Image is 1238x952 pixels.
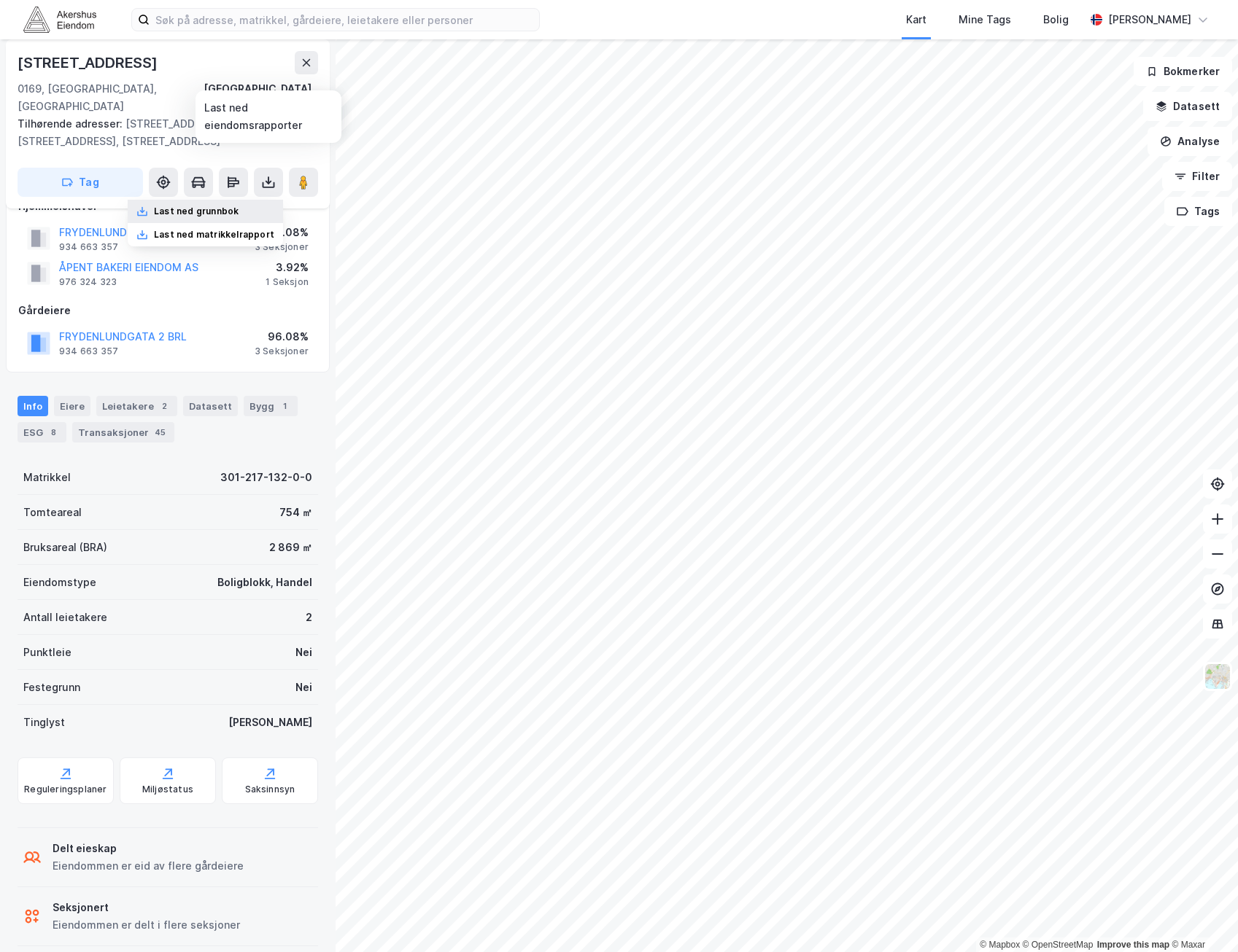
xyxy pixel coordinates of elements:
[59,276,117,288] div: 976 324 323
[142,784,193,795] div: Miljøstatus
[906,11,926,28] div: Kart
[245,784,295,795] div: Saksinnsyn
[18,117,125,130] span: Tilhørende adresser:
[1148,127,1232,156] button: Analyse
[23,679,80,696] div: Festegrunn
[1108,11,1191,28] div: [PERSON_NAME]
[255,328,309,346] div: 96.08%
[24,784,107,795] div: Reguleringsplaner
[152,425,169,440] div: 45
[217,574,312,591] div: Boligblokk, Handel
[1143,92,1232,121] button: Datasett
[23,504,82,521] div: Tomteareal
[295,644,312,661] div: Nei
[279,504,312,521] div: 754 ㎡
[154,229,274,241] div: Last ned matrikkelrapport
[18,422,66,442] div: ESG
[266,259,309,276] div: 3.92%
[46,425,61,440] div: 8
[228,714,312,731] div: [PERSON_NAME]
[959,11,1011,28] div: Mine Tags
[244,396,298,416] div: Bygg
[157,399,171,413] div: 2
[18,51,160,74] div: [STREET_ADDRESS]
[277,399,292,413] div: 1
[53,840,244,857] div: Delt eieskap
[18,168,143,197] button: Tag
[23,7,96,32] img: akershus-eiendom-logo.9091f326c980b4bce74ccdd9f866810c.svg
[96,396,177,416] div: Leietakere
[1164,197,1232,226] button: Tags
[53,916,240,934] div: Eiendommen er delt i flere seksjoner
[266,276,309,288] div: 1 Seksjon
[255,241,309,253] div: 3 Seksjoner
[1165,882,1238,952] iframe: Chat Widget
[18,115,306,150] div: [STREET_ADDRESS], [STREET_ADDRESS], [STREET_ADDRESS]
[220,469,312,486] div: 301-217-132-0-0
[183,396,238,416] div: Datasett
[306,609,312,626] div: 2
[59,241,118,253] div: 934 663 357
[204,80,318,115] div: [GEOGRAPHIC_DATA], 217/132
[59,346,118,357] div: 934 663 357
[72,422,174,442] div: Transaksjoner
[53,857,244,875] div: Eiendommen er eid av flere gårdeiere
[1023,940,1094,950] a: OpenStreetMap
[23,644,71,661] div: Punktleie
[1204,663,1231,690] img: Z
[154,206,239,217] div: Last ned grunnbok
[23,609,107,626] div: Antall leietakere
[1162,162,1232,191] button: Filter
[53,899,240,916] div: Seksjonert
[1097,940,1169,950] a: Improve this map
[269,539,312,556] div: 2 869 ㎡
[150,9,539,31] input: Søk på adresse, matrikkel, gårdeiere, leietakere eller personer
[18,80,204,115] div: 0169, [GEOGRAPHIC_DATA], [GEOGRAPHIC_DATA]
[23,469,71,486] div: Matrikkel
[1043,11,1069,28] div: Bolig
[980,940,1020,950] a: Mapbox
[295,679,312,696] div: Nei
[1165,882,1238,952] div: Kontrollprogram for chat
[1134,57,1232,86] button: Bokmerker
[23,714,65,731] div: Tinglyst
[18,396,48,416] div: Info
[23,539,107,556] div: Bruksareal (BRA)
[54,396,90,416] div: Eiere
[23,574,96,591] div: Eiendomstype
[255,346,309,357] div: 3 Seksjoner
[18,302,317,319] div: Gårdeiere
